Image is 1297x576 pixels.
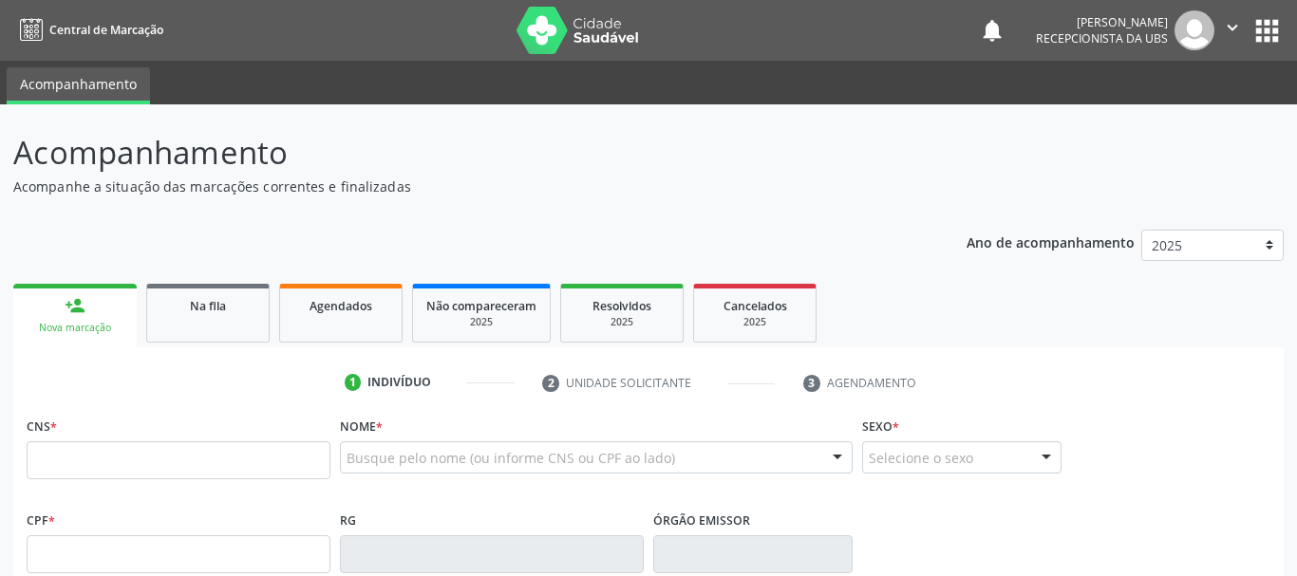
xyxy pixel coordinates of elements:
span: Agendados [310,298,372,314]
div: Indivíduo [367,374,431,391]
button: notifications [979,17,1006,44]
span: Na fila [190,298,226,314]
label: CNS [27,412,57,441]
button:  [1214,10,1250,50]
img: img [1175,10,1214,50]
div: Nova marcação [27,321,123,335]
button: apps [1250,14,1284,47]
i:  [1222,17,1243,38]
a: Central de Marcação [13,14,163,46]
div: person_add [65,295,85,316]
label: Nome [340,412,383,441]
div: 2025 [426,315,536,329]
span: Não compareceram [426,298,536,314]
label: Sexo [862,412,899,441]
div: 2025 [574,315,669,329]
label: RG [340,506,356,535]
span: Busque pelo nome (ou informe CNS ou CPF ao lado) [347,448,675,468]
span: Resolvidos [592,298,651,314]
label: Órgão emissor [653,506,750,535]
a: Acompanhamento [7,67,150,104]
div: 1 [345,374,362,391]
div: 2025 [707,315,802,329]
p: Acompanhe a situação das marcações correntes e finalizadas [13,177,903,196]
div: [PERSON_NAME] [1036,14,1168,30]
span: Central de Marcação [49,22,163,38]
p: Acompanhamento [13,129,903,177]
span: Recepcionista da UBS [1036,30,1168,46]
p: Ano de acompanhamento [967,230,1135,253]
span: Selecione o sexo [869,448,973,468]
span: Cancelados [724,298,787,314]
